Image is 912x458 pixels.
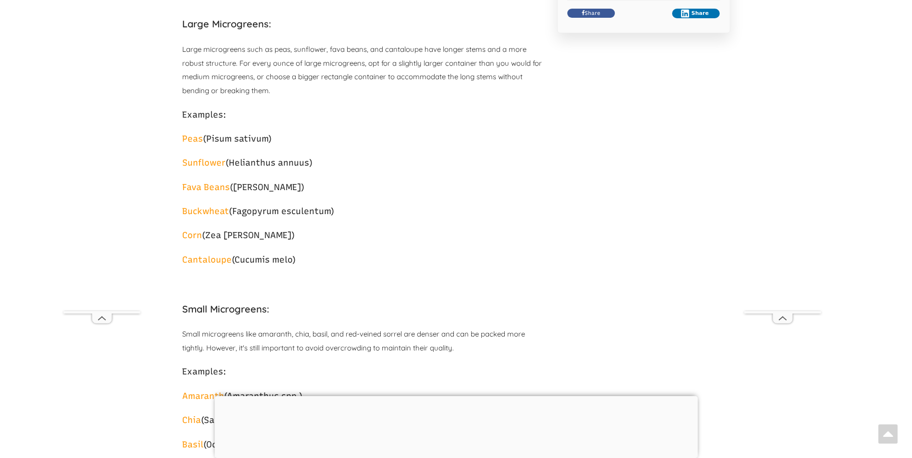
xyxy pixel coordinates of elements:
strong: Large Microgreens: [182,18,271,30]
a: Cantaloupe [182,254,232,265]
a: Peas [182,133,203,144]
span: Large microgreens such as peas, sunflower, fava beans, and cantaloupe have longer stems and a mor... [182,45,542,95]
p: (Cucumis melo) [182,253,543,267]
p: (Ocimum basilicum) [182,438,543,452]
a: Buckwheat [182,206,229,217]
a: Amaranth [182,391,224,401]
p: (Pisum sativum) [182,132,543,146]
p: (Salvia hispanica) [182,413,543,427]
p: (Zea [PERSON_NAME]) [182,229,543,242]
a: Basil [182,439,203,450]
a: Sunflower [182,157,225,168]
p: Examples: [182,365,543,379]
p: (Amaranthus spp.) [182,389,543,403]
a: Share [567,9,615,18]
p: (Helianthus annuus) [182,156,543,170]
iframe: Advertisement [744,23,821,311]
p: (Fagopyrum esculentum) [182,205,543,218]
a: Corn [182,230,202,241]
iframe: X Post Button [620,9,667,18]
a: Fava Beans [182,182,230,193]
p: Examples: [182,108,543,122]
a: Chia [182,415,201,425]
iframe: Advertisement [63,23,140,311]
span: Small microgreens like amaranth, chia, basil, and red-veined sorrel are denser and can be packed ... [182,329,525,352]
strong: Small Microgreens: [182,303,269,315]
iframe: Advertisement [214,396,698,456]
p: ([PERSON_NAME]) [182,181,543,194]
button: Share [672,9,720,18]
